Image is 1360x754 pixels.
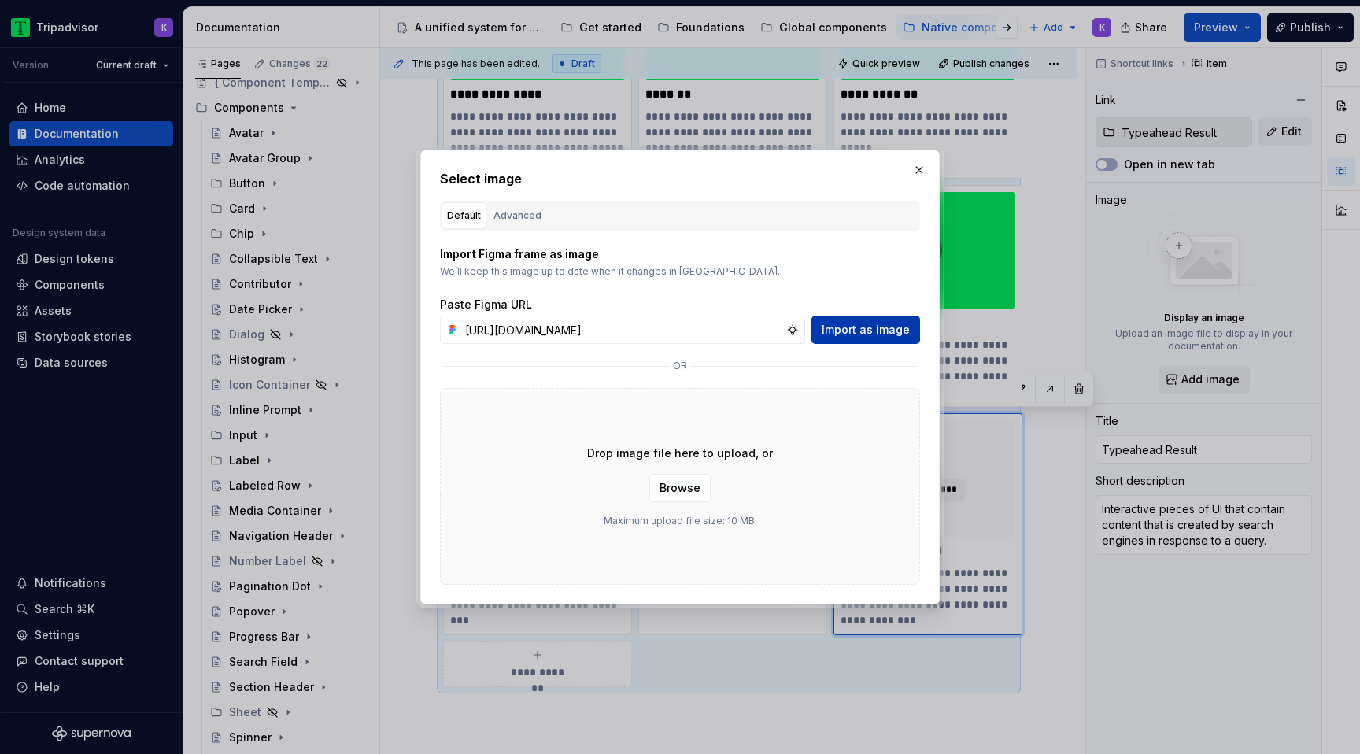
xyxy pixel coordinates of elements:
[649,474,711,502] button: Browse
[493,208,541,224] div: Advanced
[459,316,786,344] input: https://figma.com/file...
[604,515,757,527] p: Maximum upload file size: 10 MB.
[440,297,532,312] label: Paste Figma URL
[440,169,920,188] h2: Select image
[811,316,920,344] button: Import as image
[587,445,773,461] p: Drop image file here to upload, or
[822,322,910,338] span: Import as image
[673,360,687,372] p: or
[440,246,920,262] p: Import Figma frame as image
[440,265,920,278] p: We’ll keep this image up to date when it changes in [GEOGRAPHIC_DATA].
[660,480,700,496] span: Browse
[447,208,481,224] div: Default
